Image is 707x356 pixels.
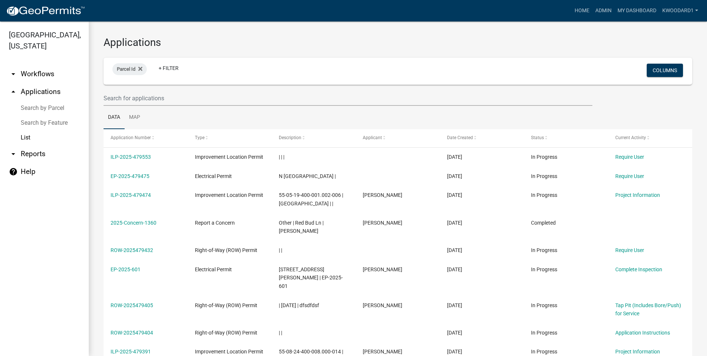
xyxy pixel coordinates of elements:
a: ILP-2025-479391 [111,349,151,355]
span: In Progress [531,330,557,336]
span: Richard Sievers [363,192,402,198]
span: 09/16/2025 [447,220,462,226]
a: Require User [615,247,644,253]
a: ILP-2025-479553 [111,154,151,160]
i: arrow_drop_down [9,150,18,158]
input: Search for applications [104,91,592,106]
span: Report a Concern [195,220,235,226]
span: | 09/23/2025 | dfsdfdsf [279,302,319,308]
span: 55-05-19-400-001.002-006 | BEECH GROVE RD | | [279,192,343,206]
span: | | | [279,154,284,160]
a: Project Information [615,349,660,355]
span: Electrical Permit [195,266,232,272]
span: Right-of-Way (ROW) Permit [195,302,257,308]
a: Data [104,106,125,130]
span: 09/16/2025 [447,192,462,198]
i: arrow_drop_up [9,87,18,96]
a: + Filter [153,61,185,75]
span: Current Activity [615,135,646,140]
span: In Progress [531,349,557,355]
datatable-header-cell: Application Number [104,129,187,147]
i: arrow_drop_down [9,70,18,78]
a: Require User [615,154,644,160]
span: Completed [531,220,556,226]
a: Project Information [615,192,660,198]
span: 09/16/2025 [447,247,462,253]
datatable-header-cell: Status [524,129,608,147]
span: | | [279,330,282,336]
a: Tap Pit (Includes Bore/Push) for Service [615,302,681,317]
span: 09/16/2025 [447,302,462,308]
span: Improvement Location Permit [195,192,263,198]
a: 2025-Concern-1360 [111,220,156,226]
span: Right-of-Way (ROW) Permit [195,247,257,253]
span: Other | Red Bud Ln | Matt Fleener [279,220,324,234]
span: In Progress [531,192,557,198]
span: 09/16/2025 [447,173,462,179]
span: Type [195,135,204,140]
a: ILP-2025-479474 [111,192,151,198]
span: Kevin Maxwell [363,302,402,308]
a: My Dashboard [615,4,659,18]
span: Right-of-Way (ROW) Permit [195,330,257,336]
datatable-header-cell: Description [272,129,356,147]
span: Improvement Location Permit [195,154,263,160]
span: Application Number [111,135,151,140]
span: Charlie Wilson [363,220,402,226]
datatable-header-cell: Type [187,129,271,147]
a: Application Instructions [615,330,670,336]
datatable-header-cell: Current Activity [608,129,692,147]
span: Description [279,135,301,140]
span: 09/16/2025 [447,154,462,160]
span: Applicant [363,135,382,140]
a: Map [125,106,145,130]
span: 09/16/2025 [447,349,462,355]
a: Complete Inspection [615,266,662,272]
span: Date Created [447,135,473,140]
span: In Progress [531,154,557,160]
datatable-header-cell: Applicant [356,129,440,147]
span: Chris Helton [363,349,402,355]
a: ROW-2025479432 [111,247,153,253]
span: 09/16/2025 [447,330,462,336]
datatable-header-cell: Date Created [440,129,524,147]
button: Columns [647,64,683,77]
a: EP-2025-601 [111,266,141,272]
span: In Progress [531,247,557,253]
span: Electrical Permit [195,173,232,179]
span: In Progress [531,173,557,179]
span: In Progress [531,302,557,308]
a: ROW-2025479404 [111,330,153,336]
a: ROW-2025479405 [111,302,153,308]
span: Parcel Id [117,66,135,72]
span: N FOXCLIFF DRIVE WEST | [279,173,336,179]
span: Chris Allen [363,266,402,272]
a: Admin [592,4,615,18]
span: Improvement Location Permit [195,349,263,355]
span: 3870 EGBERT RD | EP-2025-601 [279,266,343,289]
span: 09/16/2025 [447,266,462,272]
a: EP-2025-479475 [111,173,149,179]
span: Status [531,135,544,140]
a: Require User [615,173,644,179]
span: In Progress [531,266,557,272]
a: kwoodard1 [659,4,701,18]
span: | | [279,247,282,253]
h3: Applications [104,36,692,49]
a: Home [572,4,592,18]
i: help [9,167,18,176]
